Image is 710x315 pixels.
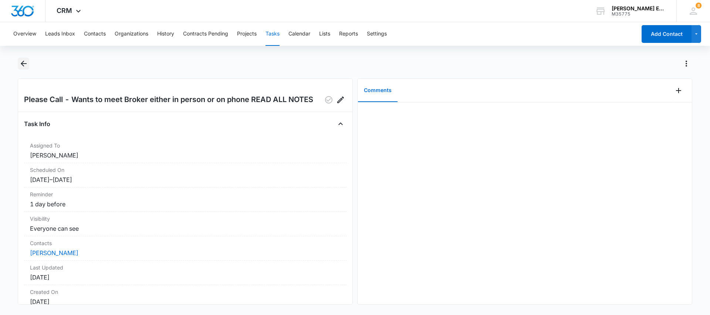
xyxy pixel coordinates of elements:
[358,79,398,102] button: Comments
[680,58,692,70] button: Actions
[30,175,341,184] dd: [DATE] – [DATE]
[84,22,106,46] button: Contacts
[30,249,78,257] a: [PERSON_NAME]
[30,264,341,271] dt: Last Updated
[30,215,341,223] dt: Visibility
[30,200,341,209] dd: 1 day before
[24,187,346,212] div: Reminder1 day before
[30,297,341,306] dd: [DATE]
[319,22,330,46] button: Lists
[24,119,50,128] h4: Task Info
[30,142,341,149] dt: Assigned To
[367,22,387,46] button: Settings
[24,236,346,261] div: Contacts[PERSON_NAME]
[24,285,346,309] div: Created On[DATE]
[339,22,358,46] button: Reports
[183,22,228,46] button: Contracts Pending
[45,22,75,46] button: Leads Inbox
[115,22,148,46] button: Organizations
[13,22,36,46] button: Overview
[612,6,666,11] div: account name
[24,261,346,285] div: Last Updated[DATE]
[30,151,341,160] dd: [PERSON_NAME]
[30,288,341,296] dt: Created On
[24,163,346,187] div: Scheduled On[DATE]–[DATE]
[24,139,346,163] div: Assigned To[PERSON_NAME]
[30,239,341,247] dt: Contacts
[30,166,341,174] dt: Scheduled On
[696,3,701,9] div: notifications count
[18,58,29,70] button: Back
[30,224,341,233] dd: Everyone can see
[642,25,692,43] button: Add Contact
[24,94,313,106] h2: Please Call - Wants to meet Broker either in person or on phone READ ALL NOTES
[673,85,684,96] button: Add Comment
[57,7,72,14] span: CRM
[612,11,666,17] div: account id
[30,273,341,282] dd: [DATE]
[288,22,310,46] button: Calendar
[266,22,280,46] button: Tasks
[335,118,346,130] button: Close
[157,22,174,46] button: History
[24,212,346,236] div: VisibilityEveryone can see
[335,94,346,106] button: Edit
[237,22,257,46] button: Projects
[30,190,341,198] dt: Reminder
[696,3,701,9] span: 8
